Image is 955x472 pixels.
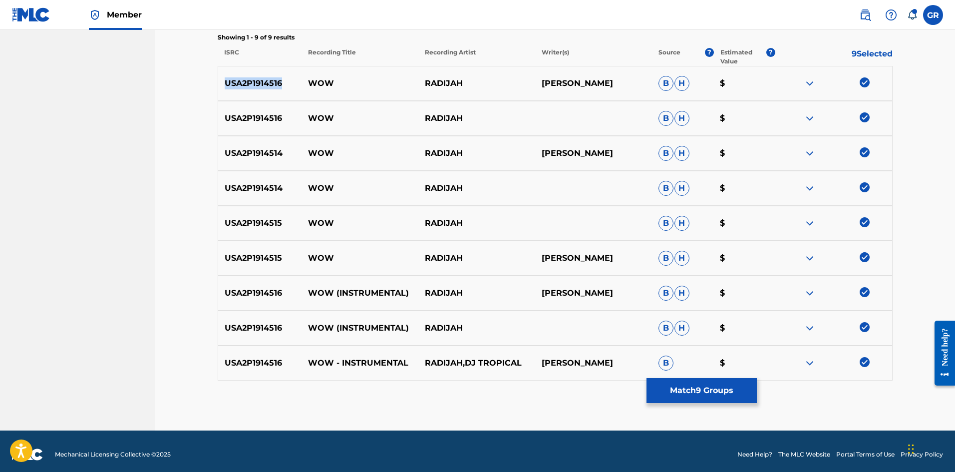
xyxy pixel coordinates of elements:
[535,357,652,369] p: [PERSON_NAME]
[907,10,917,20] div: Notifications
[418,48,535,66] p: Recording Artist
[713,147,775,159] p: $
[218,33,893,42] p: Showing 1 - 9 of 9 results
[860,252,870,262] img: deselect
[674,286,689,301] span: H
[674,251,689,266] span: H
[804,182,816,194] img: expand
[674,111,689,126] span: H
[646,378,757,403] button: Match9 Groups
[535,48,652,66] p: Writer(s)
[804,357,816,369] img: expand
[658,181,673,196] span: B
[860,217,870,227] img: deselect
[713,357,775,369] p: $
[885,9,897,21] img: help
[860,112,870,122] img: deselect
[908,434,914,464] div: Drag
[859,9,871,21] img: search
[302,112,418,124] p: WOW
[860,147,870,157] img: deselect
[674,146,689,161] span: H
[713,77,775,89] p: $
[218,217,302,229] p: USA2P1914515
[804,147,816,159] img: expand
[218,182,302,194] p: USA2P1914514
[905,424,955,472] iframe: Chat Widget
[302,287,418,299] p: WOW (INSTRUMENTAL)
[778,450,830,459] a: The MLC Website
[804,77,816,89] img: expand
[302,252,418,264] p: WOW
[674,216,689,231] span: H
[860,322,870,332] img: deselect
[860,287,870,297] img: deselect
[674,76,689,91] span: H
[658,48,680,66] p: Source
[218,322,302,334] p: USA2P1914516
[713,252,775,264] p: $
[881,5,901,25] div: Help
[89,9,101,21] img: Top Rightsholder
[418,182,535,194] p: RADIJAH
[804,322,816,334] img: expand
[218,147,302,159] p: USA2P1914514
[658,76,673,91] span: B
[658,251,673,266] span: B
[860,182,870,192] img: deselect
[218,77,302,89] p: USA2P1914516
[218,112,302,124] p: USA2P1914516
[302,217,418,229] p: WOW
[418,322,535,334] p: RADIJAH
[302,77,418,89] p: WOW
[12,7,50,22] img: MLC Logo
[674,181,689,196] span: H
[658,216,673,231] span: B
[804,112,816,124] img: expand
[418,147,535,159] p: RADIJAH
[674,321,689,336] span: H
[720,48,766,66] p: Estimated Value
[418,77,535,89] p: RADIJAH
[901,450,943,459] a: Privacy Policy
[418,217,535,229] p: RADIJAH
[302,182,418,194] p: WOW
[301,48,418,66] p: Recording Title
[804,217,816,229] img: expand
[658,111,673,126] span: B
[713,217,775,229] p: $
[713,287,775,299] p: $
[535,252,652,264] p: [PERSON_NAME]
[418,357,535,369] p: RADIJAH,DJ TROPICAL
[107,9,142,20] span: Member
[535,287,652,299] p: [PERSON_NAME]
[927,313,955,394] iframe: Resource Center
[658,286,673,301] span: B
[302,322,418,334] p: WOW (INSTRUMENTAL)
[218,287,302,299] p: USA2P1914516
[535,77,652,89] p: [PERSON_NAME]
[535,147,652,159] p: [PERSON_NAME]
[804,287,816,299] img: expand
[55,450,171,459] span: Mechanical Licensing Collective © 2025
[302,147,418,159] p: WOW
[218,357,302,369] p: USA2P1914516
[658,321,673,336] span: B
[737,450,772,459] a: Need Help?
[766,48,775,57] span: ?
[658,146,673,161] span: B
[804,252,816,264] img: expand
[713,322,775,334] p: $
[218,48,302,66] p: ISRC
[218,252,302,264] p: USA2P1914515
[418,287,535,299] p: RADIJAH
[418,252,535,264] p: RADIJAH
[418,112,535,124] p: RADIJAH
[713,182,775,194] p: $
[860,77,870,87] img: deselect
[658,356,673,371] span: B
[705,48,714,57] span: ?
